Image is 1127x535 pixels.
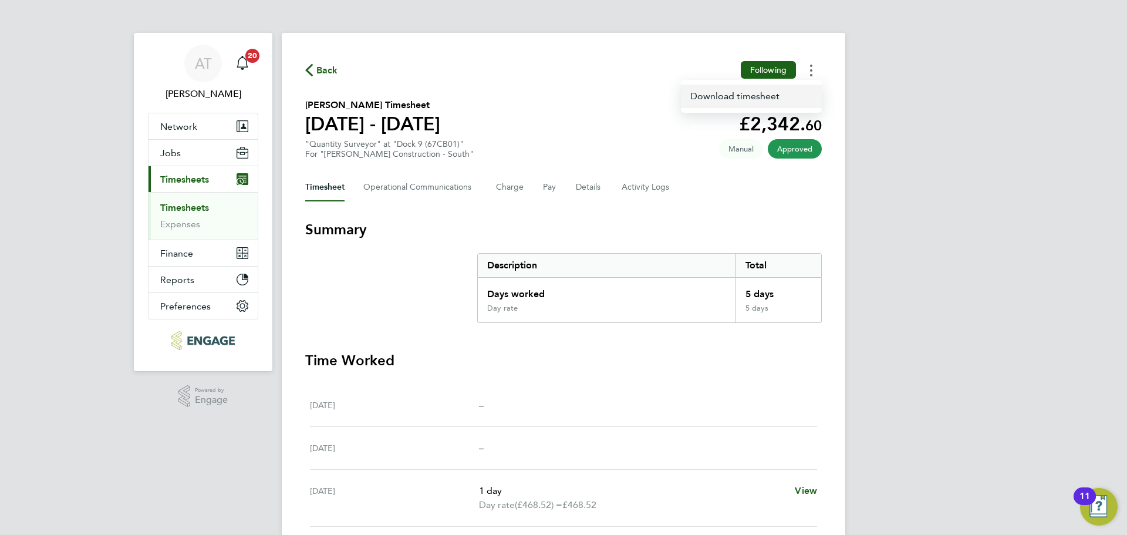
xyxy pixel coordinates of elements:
button: Details [576,173,603,201]
button: Network [149,113,258,139]
img: rgbrec-logo-retina.png [171,331,234,350]
h2: [PERSON_NAME] Timesheet [305,98,440,112]
button: Following [741,61,796,79]
a: 20 [231,45,254,82]
span: – [479,399,484,410]
span: Reports [160,274,194,285]
button: Finance [149,240,258,266]
span: Back [316,63,338,78]
span: Preferences [160,301,211,312]
div: [DATE] [310,484,479,512]
button: Open Resource Center, 11 new notifications [1080,488,1118,526]
a: AT[PERSON_NAME] [148,45,258,101]
div: Days worked [478,278,735,304]
div: Summary [477,253,822,323]
div: [DATE] [310,398,479,412]
a: View [795,484,817,498]
span: View [795,485,817,496]
button: Preferences [149,293,258,319]
h3: Summary [305,220,822,239]
span: (£468.52) = [515,499,562,510]
span: Angela Turner [148,87,258,101]
span: This timesheet was manually created. [719,139,763,159]
span: Network [160,121,197,132]
button: Pay [543,173,557,201]
h3: Time Worked [305,351,822,370]
a: Timesheets [160,202,209,213]
span: Engage [195,395,228,405]
button: Activity Logs [622,173,671,201]
span: AT [195,56,212,71]
a: Timesheets Menu [681,85,822,108]
div: Total [735,254,821,277]
div: For "[PERSON_NAME] Construction - South" [305,149,474,159]
div: "Quantity Surveyor" at "Dock 9 (67CB01)" [305,139,474,159]
a: Go to home page [148,331,258,350]
a: Powered byEngage [178,385,228,408]
span: 60 [805,117,822,134]
span: £468.52 [562,499,596,510]
button: Charge [496,173,524,201]
span: – [479,442,484,453]
span: This timesheet has been approved. [768,139,822,159]
div: [DATE] [310,441,479,455]
span: Day rate [479,498,515,512]
button: Jobs [149,140,258,166]
span: Powered by [195,385,228,395]
a: Expenses [160,218,200,230]
div: 5 days [735,304,821,322]
div: 5 days [735,278,821,304]
nav: Main navigation [134,33,272,371]
div: 11 [1079,496,1090,512]
button: Reports [149,267,258,292]
div: Day rate [487,304,518,313]
h1: [DATE] - [DATE] [305,112,440,136]
span: Finance [160,248,193,259]
span: 20 [245,49,259,63]
button: Timesheets Menu [801,61,822,79]
button: Back [305,63,338,78]
div: Description [478,254,735,277]
span: Timesheets [160,174,209,185]
span: Jobs [160,147,181,159]
div: Timesheets [149,192,258,240]
button: Timesheet [305,173,345,201]
app-decimal: £2,342. [739,113,822,135]
p: 1 day [479,484,785,498]
button: Operational Communications [363,173,477,201]
span: Following [750,65,787,75]
button: Timesheets [149,166,258,192]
